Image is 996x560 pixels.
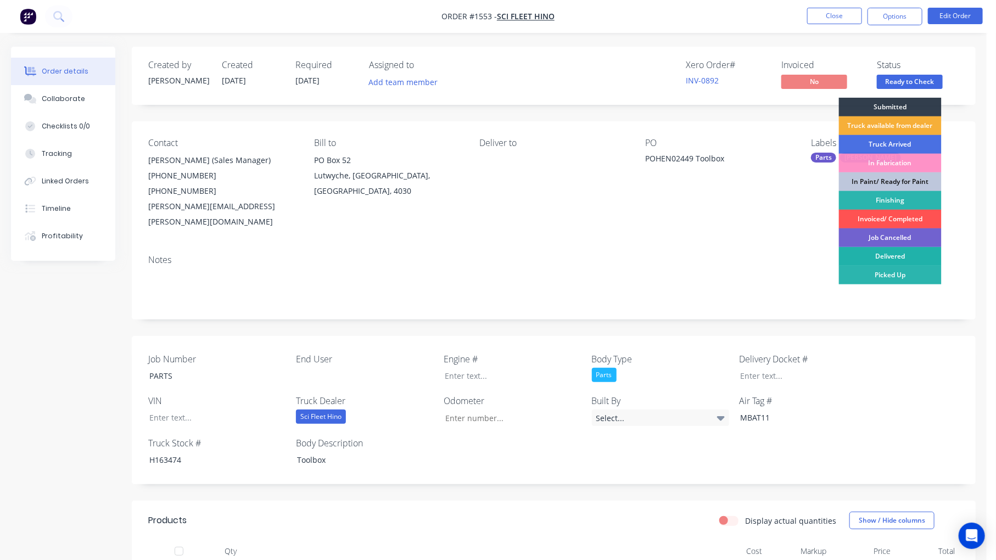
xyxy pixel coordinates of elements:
div: Timeline [42,204,71,214]
div: Job Cancelled [839,228,942,247]
div: [PERSON_NAME] [148,75,209,86]
div: PO Box 52 [314,153,462,168]
div: Invoiced/ Completed [839,210,942,228]
button: Close [807,8,862,24]
label: Delivery Docket # [740,352,877,366]
div: Collaborate [42,94,85,104]
div: Delivered [839,247,942,266]
label: Odometer [444,394,581,407]
button: Edit Order [928,8,983,24]
label: Display actual quantities [745,515,836,527]
div: PARTS [141,368,278,384]
button: Collaborate [11,85,115,113]
div: Deliver to [480,138,628,148]
div: Created [222,60,282,70]
div: Truck Arrived [839,135,942,154]
div: POHEN02449 Toolbox [645,153,782,168]
div: Xero Order # [686,60,768,70]
button: Tracking [11,140,115,167]
button: Timeline [11,195,115,222]
input: Enter number... [436,410,581,426]
div: Submitted [839,98,942,116]
div: Select... [592,410,729,426]
label: Truck Stock # [148,436,286,450]
label: Body Type [592,352,729,366]
button: Checklists 0/0 [11,113,115,140]
div: Profitability [42,231,83,241]
label: Air Tag # [740,394,877,407]
span: No [781,75,847,88]
div: Labels [811,138,959,148]
div: In Fabrication [839,154,942,172]
div: MBAT11 [731,410,869,425]
button: Linked Orders [11,167,115,195]
div: H163474 [141,452,278,468]
label: Truck Dealer [296,394,433,407]
button: Add team member [363,75,444,89]
span: [DATE] [295,75,320,86]
button: Profitability [11,222,115,250]
label: Built By [592,394,729,407]
div: Parts [592,368,617,382]
div: Tracking [42,149,72,159]
img: Factory [20,8,36,25]
div: [PHONE_NUMBER] [148,183,296,199]
div: [PERSON_NAME] (Sales Manager) [148,153,296,168]
button: Show / Hide columns [849,512,935,529]
label: VIN [148,394,286,407]
div: Contact [148,138,296,148]
label: End User [296,352,433,366]
div: Toolbox [288,452,426,468]
button: Options [868,8,922,25]
div: Finishing [839,191,942,210]
div: Linked Orders [42,176,89,186]
button: Ready to Check [877,75,943,91]
span: Order #1553 - [441,12,497,22]
span: Ready to Check [877,75,943,88]
div: Created by [148,60,209,70]
label: Body Description [296,436,433,450]
label: Job Number [148,352,286,366]
div: Open Intercom Messenger [959,523,985,549]
div: [PERSON_NAME] (Sales Manager)[PHONE_NUMBER][PHONE_NUMBER][PERSON_NAME][EMAIL_ADDRESS][PERSON_NAME... [148,153,296,229]
div: Parts [811,153,836,163]
div: Products [148,514,187,527]
div: Truck available from dealer [839,116,942,135]
div: Invoiced [781,60,864,70]
div: Notes [148,255,959,265]
div: Order details [42,66,88,76]
a: Sci Fleet Hino [497,12,555,22]
div: Lutwyche, [GEOGRAPHIC_DATA], [GEOGRAPHIC_DATA], 4030 [314,168,462,199]
div: PO [645,138,793,148]
label: Engine # [444,352,581,366]
span: [DATE] [222,75,246,86]
div: Picked Up [839,266,942,284]
div: Assigned to [369,60,479,70]
button: Add team member [369,75,444,89]
div: PO Box 52Lutwyche, [GEOGRAPHIC_DATA], [GEOGRAPHIC_DATA], 4030 [314,153,462,199]
button: Order details [11,58,115,85]
div: [PERSON_NAME][EMAIL_ADDRESS][PERSON_NAME][DOMAIN_NAME] [148,199,296,229]
div: [PHONE_NUMBER] [148,168,296,183]
div: Bill to [314,138,462,148]
div: Required [295,60,356,70]
div: In Paint/ Ready for Paint [839,172,942,191]
div: Status [877,60,959,70]
a: INV-0892 [686,75,719,86]
div: Sci Fleet Hino [296,410,346,424]
div: Checklists 0/0 [42,121,90,131]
